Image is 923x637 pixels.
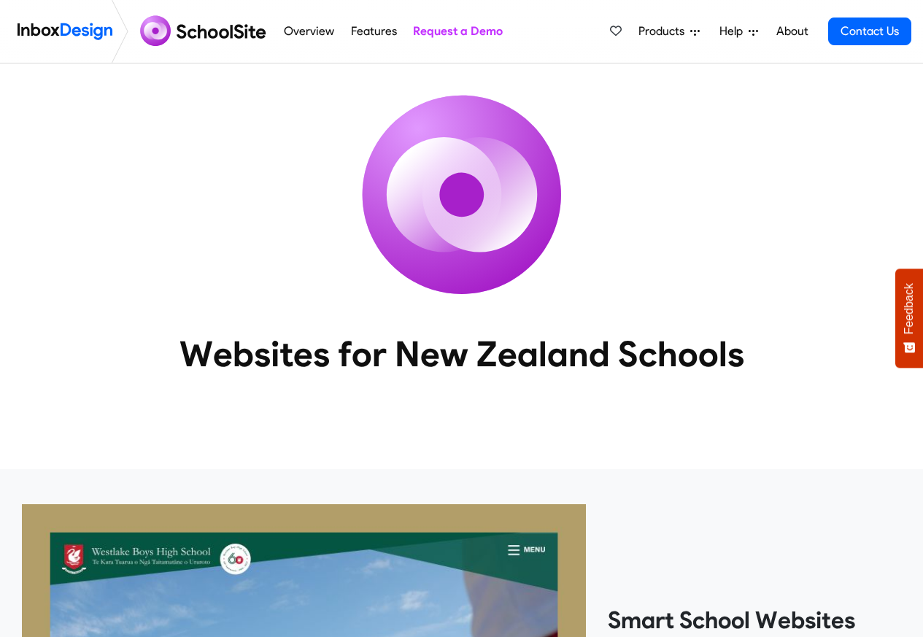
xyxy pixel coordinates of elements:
[633,17,706,46] a: Products
[331,63,593,326] img: icon_schoolsite.svg
[903,283,916,334] span: Feedback
[895,269,923,368] button: Feedback - Show survey
[719,23,749,40] span: Help
[134,14,276,49] img: schoolsite logo
[409,17,506,46] a: Request a Demo
[347,17,401,46] a: Features
[714,17,764,46] a: Help
[608,606,901,635] heading: Smart School Websites
[828,18,911,45] a: Contact Us
[280,17,339,46] a: Overview
[115,332,808,376] heading: Websites for New Zealand Schools
[638,23,690,40] span: Products
[772,17,812,46] a: About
